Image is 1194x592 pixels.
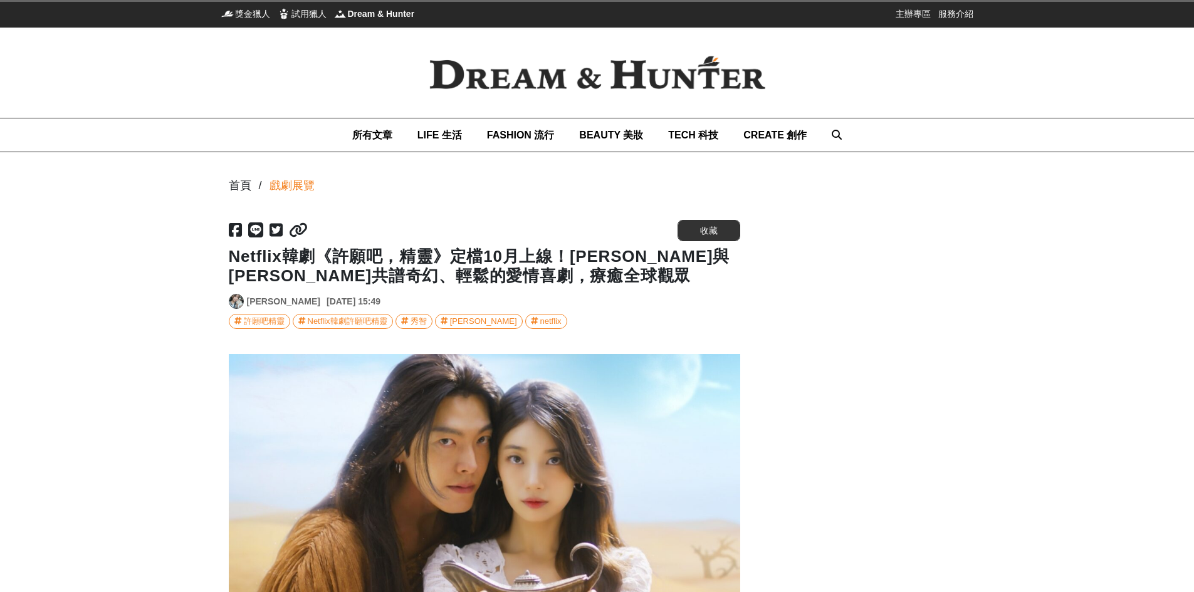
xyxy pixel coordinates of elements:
[487,130,555,140] span: FASHION 流行
[579,130,643,140] span: BEAUTY 美妝
[334,8,347,20] img: Dream & Hunter
[278,8,290,20] img: 試用獵人
[938,8,973,20] a: 服務介紹
[247,295,320,308] a: [PERSON_NAME]
[221,8,234,20] img: 獎金獵人
[678,220,740,241] button: 收藏
[525,314,567,329] a: netflix
[743,130,807,140] span: CREATE 創作
[668,130,718,140] span: TECH 科技
[352,130,392,140] span: 所有文章
[235,8,270,20] span: 獎金獵人
[540,314,562,328] div: netflix
[229,177,251,194] div: 首頁
[229,314,290,329] a: 許願吧精靈
[293,314,393,329] a: Netflix韓劇許願吧精靈
[291,8,327,20] span: 試用獵人
[487,118,555,152] a: FASHION 流行
[348,8,415,20] span: Dream & Hunter
[352,118,392,152] a: 所有文章
[579,118,643,152] a: BEAUTY 美妝
[221,8,270,20] a: 獎金獵人獎金獵人
[334,8,415,20] a: Dream & HunterDream & Hunter
[417,130,462,140] span: LIFE 生活
[229,294,243,308] img: Avatar
[327,295,380,308] div: [DATE] 15:49
[308,314,387,328] div: Netflix韓劇許願吧精靈
[395,314,432,329] a: 秀智
[411,314,427,328] div: 秀智
[450,314,517,328] div: [PERSON_NAME]
[278,8,327,20] a: 試用獵人試用獵人
[435,314,523,329] a: [PERSON_NAME]
[229,294,244,309] a: Avatar
[417,118,462,152] a: LIFE 生活
[270,177,315,194] a: 戲劇展覽
[668,118,718,152] a: TECH 科技
[259,177,262,194] div: /
[743,118,807,152] a: CREATE 創作
[244,314,285,328] div: 許願吧精靈
[229,247,740,286] h1: Netflix韓劇《許願吧，精靈》定檔10月上線！[PERSON_NAME]與[PERSON_NAME]共譜奇幻、輕鬆的愛情喜劇，療癒全球觀眾
[896,8,931,20] a: 主辦專區
[409,36,785,110] img: Dream & Hunter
